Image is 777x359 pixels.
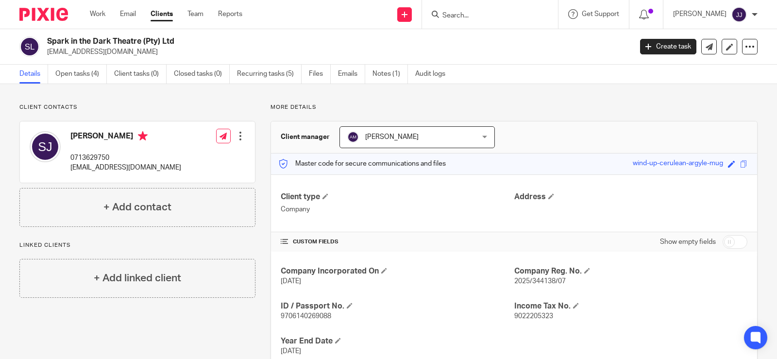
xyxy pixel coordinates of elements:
h4: Client type [281,192,514,202]
a: Closed tasks (0) [174,65,230,84]
h4: ID / Passport No. [281,301,514,311]
p: Company [281,205,514,214]
h4: Company Incorporated On [281,266,514,276]
h3: Client manager [281,132,330,142]
a: Notes (1) [372,65,408,84]
a: Files [309,65,331,84]
a: Details [19,65,48,84]
span: [PERSON_NAME] [365,134,419,140]
span: 9022205323 [514,313,553,320]
img: svg%3E [347,131,359,143]
h4: + Add contact [103,200,171,215]
p: 0713629750 [70,153,181,163]
input: Search [441,12,529,20]
a: Audit logs [415,65,453,84]
p: [EMAIL_ADDRESS][DOMAIN_NAME] [47,47,625,57]
img: svg%3E [30,131,61,162]
img: svg%3E [731,7,747,22]
h4: [PERSON_NAME] [70,131,181,143]
img: Pixie [19,8,68,21]
a: Email [120,9,136,19]
h4: Year End Date [281,336,514,346]
label: Show empty fields [660,237,716,247]
p: [PERSON_NAME] [673,9,726,19]
h4: Address [514,192,747,202]
div: wind-up-cerulean-argyle-mug [633,158,723,170]
p: Master code for secure communications and files [278,159,446,169]
a: Clients [151,9,173,19]
h4: Company Reg. No. [514,266,747,276]
span: [DATE] [281,348,301,355]
span: Get Support [582,11,619,17]
a: Client tasks (0) [114,65,167,84]
i: Primary [138,131,148,141]
p: Client contacts [19,103,255,111]
p: More details [270,103,758,111]
img: svg%3E [19,36,40,57]
h4: Income Tax No. [514,301,747,311]
span: 9706140269088 [281,313,331,320]
a: Recurring tasks (5) [237,65,302,84]
a: Work [90,9,105,19]
h4: + Add linked client [94,271,181,286]
span: [DATE] [281,278,301,285]
a: Emails [338,65,365,84]
a: Team [187,9,203,19]
a: Reports [218,9,242,19]
p: [EMAIL_ADDRESS][DOMAIN_NAME] [70,163,181,172]
h2: Spark in the Dark Theatre (Pty) Ltd [47,36,510,47]
a: Create task [640,39,696,54]
p: Linked clients [19,241,255,249]
h4: CUSTOM FIELDS [281,238,514,246]
span: 2025/344138/07 [514,278,566,285]
a: Open tasks (4) [55,65,107,84]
